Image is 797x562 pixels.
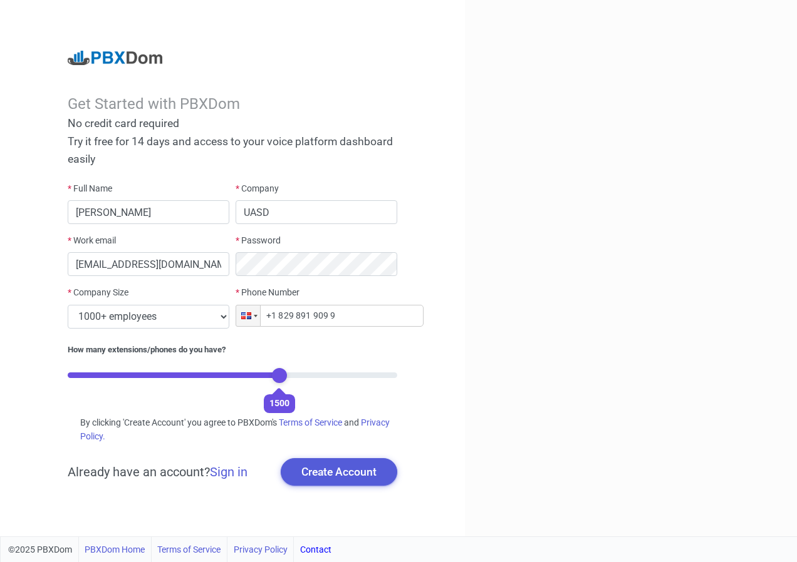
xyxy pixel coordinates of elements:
[80,417,390,441] a: Privacy Policy.
[269,398,289,408] span: 1500
[210,464,247,479] a: Sign in
[85,537,145,562] a: PBXDom Home
[236,286,300,299] label: Phone Number
[157,537,221,562] a: Terms of Service
[281,458,397,486] button: Create Account
[68,252,229,276] input: Your work email
[68,95,397,113] div: Get Started with PBXDom
[68,464,247,479] h5: Already have an account?
[68,416,397,442] div: By clicking 'Create Account' you agree to PBXDom's and
[300,537,331,562] a: Contact
[236,234,281,247] label: Password
[236,305,260,326] div: Dominican Republic: + 1
[236,200,397,224] input: Your company name
[68,117,393,166] span: No credit card required Try it free for 14 days and access to your voice platform dashboard easily
[236,305,424,327] input: e.g. +18004016635
[68,200,229,224] input: First and last name
[68,286,128,299] label: Company Size
[68,234,116,247] label: Work email
[236,182,279,195] label: Company
[68,182,112,195] label: Full Name
[8,537,331,562] div: ©2025 PBXDom
[279,417,342,427] a: Terms of Service
[68,344,397,356] div: How many extensions/phones do you have?
[234,537,288,562] a: Privacy Policy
